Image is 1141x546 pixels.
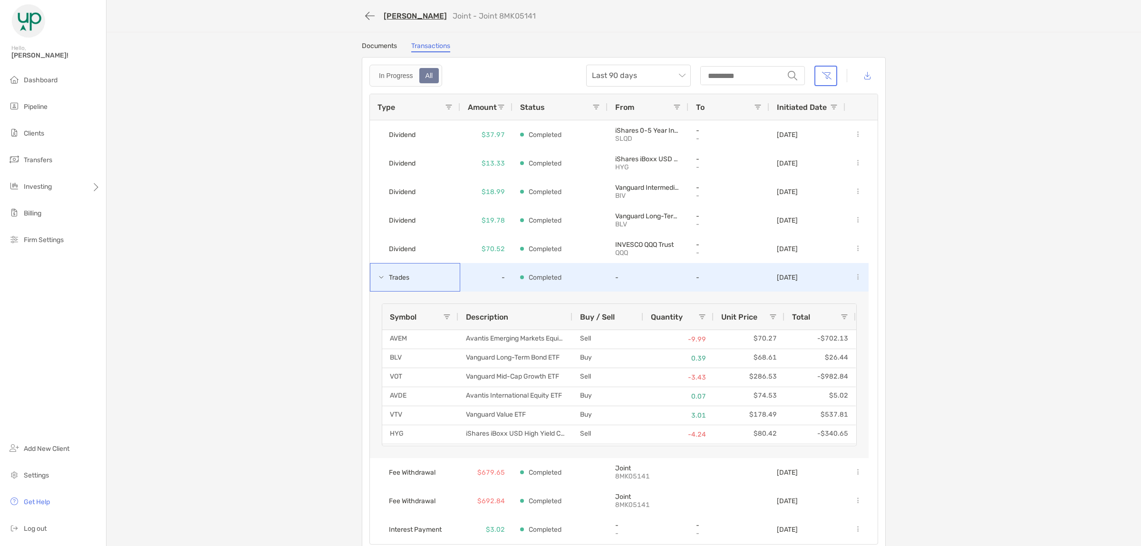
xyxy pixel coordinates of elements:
[814,66,837,86] button: Clear filters
[24,103,48,111] span: Pipeline
[777,468,798,477] p: [DATE]
[382,406,458,425] div: VTV
[482,243,505,255] p: $70.52
[615,501,681,509] p: 8MK05141
[651,390,706,402] p: 0.07
[572,387,643,406] div: Buy
[389,465,435,480] span: Fee Withdrawal
[714,349,784,368] div: $68.61
[482,186,505,198] p: $18.99
[24,498,50,506] span: Get Help
[389,213,416,228] span: Dividend
[482,129,505,141] p: $37.97
[389,127,416,143] span: Dividend
[458,387,572,406] div: Avantis International Equity ETF
[615,273,681,282] p: -
[615,103,634,112] span: From
[529,272,561,283] p: Completed
[458,368,572,387] div: Vanguard Mid-Cap Growth ETF
[9,442,20,454] img: add_new_client icon
[714,368,784,387] div: $286.53
[788,71,797,80] img: input icon
[615,155,681,163] p: iShares iBoxx USD High Yield Corporate Bond ETF
[784,368,856,387] div: -$982.84
[714,387,784,406] div: $74.53
[460,263,512,292] div: -
[529,524,561,536] p: Completed
[615,521,681,529] p: -
[696,249,762,257] p: -
[453,11,536,20] p: Joint - Joint 8MK05141
[24,129,44,137] span: Clients
[696,192,762,200] p: -
[615,135,681,143] p: SLQD
[458,406,572,425] div: Vanguard Value ETF
[696,273,762,282] p: -
[362,42,397,52] a: Documents
[651,312,683,322] span: Quantity
[377,103,395,112] span: Type
[696,529,762,537] p: -
[529,186,561,198] p: Completed
[389,493,435,509] span: Fee Withdrawal
[11,4,46,38] img: Zoe Logo
[784,349,856,368] div: $26.44
[382,349,458,368] div: BLV
[714,330,784,349] div: $70.27
[784,425,856,444] div: -$340.65
[777,159,798,167] p: [DATE]
[9,154,20,165] img: transfers icon
[615,212,681,220] p: Vanguard Long-Term Bond ETF
[777,103,827,112] span: Initiated Date
[382,330,458,349] div: AVEM
[458,425,572,444] div: iShares iBoxx USD High Yield Corporate Bond ETF
[615,464,681,472] p: Joint
[482,214,505,226] p: $19.78
[615,127,681,135] p: iShares 0-5 Year Investment Grade Corporate Bond E
[615,184,681,192] p: Vanguard Intermediate-Term Bond ETF
[389,184,416,200] span: Dividend
[382,387,458,406] div: AVDE
[477,495,505,507] p: $692.84
[615,163,681,171] p: HYG
[390,312,416,322] span: Symbol
[696,241,762,249] p: -
[615,220,681,228] p: BLV
[9,522,20,534] img: logout icon
[389,156,416,171] span: Dividend
[592,65,685,86] span: Last 90 days
[572,425,643,444] div: Sell
[24,76,58,84] span: Dashboard
[777,497,798,505] p: [DATE]
[777,245,798,253] p: [DATE]
[382,425,458,444] div: HYG
[651,409,706,421] p: 3.01
[651,371,706,383] p: -3.43
[572,330,643,349] div: Sell
[696,103,705,112] span: To
[9,100,20,112] img: pipeline icon
[9,469,20,480] img: settings icon
[615,249,681,257] p: QQQ
[520,103,545,112] span: Status
[696,521,762,529] p: -
[529,129,561,141] p: Completed
[696,163,762,171] p: -
[777,216,798,224] p: [DATE]
[486,524,505,536] p: $3.02
[615,529,681,537] p: -
[420,69,438,82] div: All
[615,192,681,200] p: BIV
[696,127,762,135] p: -
[9,496,20,507] img: get-help icon
[24,445,69,453] span: Add New Client
[382,368,458,387] div: VOT
[9,180,20,192] img: investing icon
[466,312,508,322] span: Description
[651,333,706,345] p: -9.99
[615,472,681,480] p: 8MK05141
[389,522,442,537] span: Interest Payment
[777,188,798,196] p: [DATE]
[374,69,418,82] div: In Progress
[24,525,47,533] span: Log out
